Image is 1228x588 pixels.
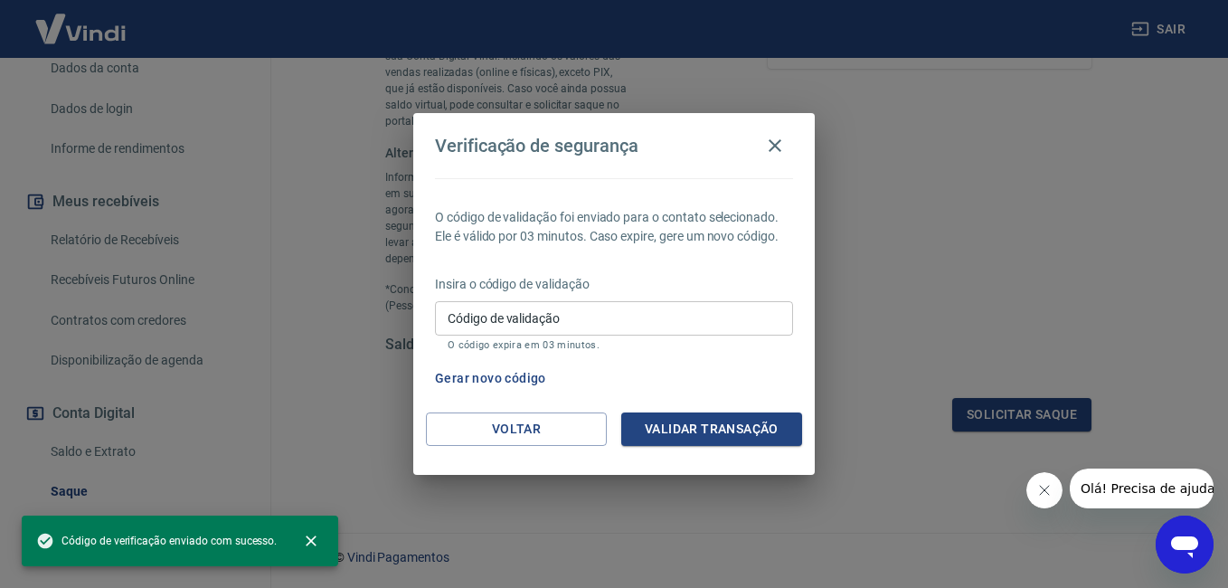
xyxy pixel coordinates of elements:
iframe: Botão para abrir a janela de mensagens [1156,516,1214,574]
h4: Verificação de segurança [435,135,638,156]
button: Validar transação [621,413,802,446]
span: Código de verificação enviado com sucesso. [36,532,277,550]
p: O código expira em 03 minutos. [448,339,780,351]
button: Gerar novo código [428,362,553,395]
button: close [291,521,331,561]
iframe: Mensagem da empresa [1070,469,1214,508]
p: O código de validação foi enviado para o contato selecionado. Ele é válido por 03 minutos. Caso e... [435,208,793,246]
span: Olá! Precisa de ajuda? [11,13,152,27]
p: Insira o código de validação [435,275,793,294]
iframe: Fechar mensagem [1026,472,1063,508]
button: Voltar [426,413,607,446]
